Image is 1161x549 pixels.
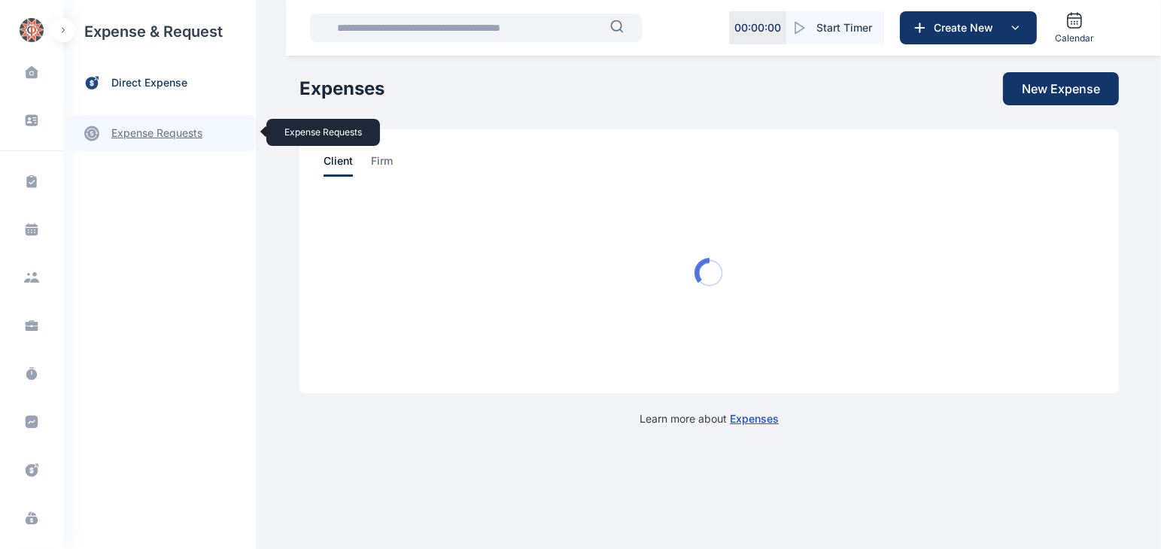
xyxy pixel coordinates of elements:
span: direct expense [111,75,187,91]
div: expense requestsexpense requests [63,103,256,151]
button: New Expense [1003,72,1119,105]
span: Start Timer [816,20,872,35]
p: 00 : 00 : 00 [734,20,781,35]
span: New Expense [1022,80,1100,98]
span: Create New [928,20,1006,35]
button: Create New [900,11,1037,44]
span: client [324,153,353,177]
a: firm [371,153,411,177]
span: Calendar [1055,32,1094,44]
a: Expenses [730,412,779,425]
span: firm [371,153,393,177]
a: Calendar [1049,5,1100,50]
a: client [324,153,371,177]
button: Start Timer [786,11,884,44]
p: Learn more about [640,411,779,426]
a: direct expense [63,63,256,103]
h1: Expenses [299,77,384,101]
a: expense requests [63,115,256,151]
